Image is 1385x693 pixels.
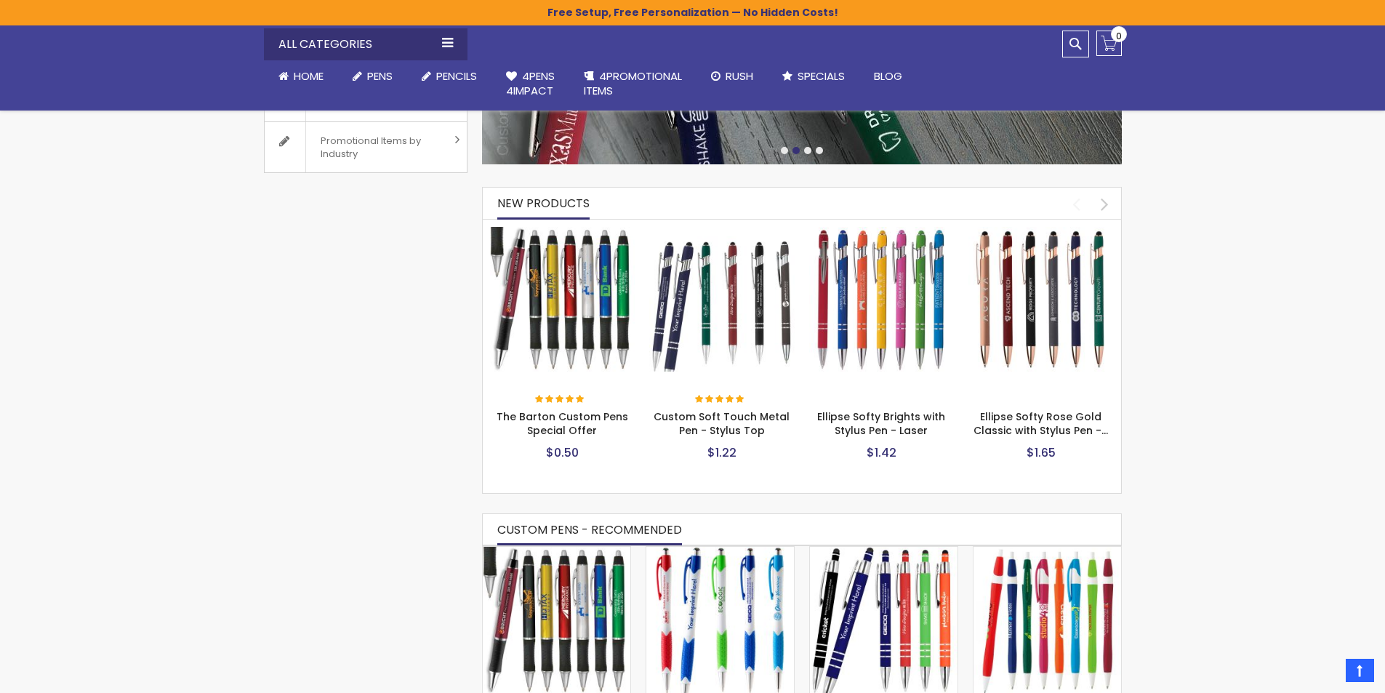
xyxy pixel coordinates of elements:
[973,546,1121,558] a: Dart Color slim Pens
[483,546,630,558] a: The Barton Custom Pens Special Offer
[1092,191,1117,217] div: next
[1116,29,1122,43] span: 0
[264,60,338,92] a: Home
[338,60,407,92] a: Pens
[490,226,635,239] a: The Barton Custom Pens Special Offer
[294,68,324,84] span: Home
[535,395,586,405] div: 100%
[436,68,477,84] span: Pencils
[407,60,491,92] a: Pencils
[726,68,753,84] span: Rush
[809,227,955,372] img: Ellipse Softy Brights with Stylus Pen - Laser
[649,226,795,239] a: Custom Soft Touch Metal Pen - Stylus Top
[491,60,569,108] a: 4Pens4impact
[1346,659,1374,682] a: Top
[810,546,958,558] a: Celeste Soft Touch Metal Pens With Stylus - Special Offer
[809,226,955,239] a: Ellipse Softy Brights with Stylus Pen - Laser
[654,409,790,438] a: Custom Soft Touch Metal Pen - Stylus Top
[973,409,1108,438] a: Ellipse Softy Rose Gold Classic with Stylus Pen -…
[1027,444,1056,461] span: $1.65
[569,60,696,108] a: 4PROMOTIONALITEMS
[497,195,590,212] span: New Products
[817,409,945,438] a: Ellipse Softy Brights with Stylus Pen - Laser
[490,227,635,372] img: The Barton Custom Pens Special Offer
[968,226,1114,239] a: Ellipse Softy Rose Gold Classic with Stylus Pen - Silver Laser
[768,60,859,92] a: Specials
[497,521,682,538] span: CUSTOM PENS - RECOMMENDED
[1096,31,1122,56] a: 0
[649,227,795,372] img: Custom Soft Touch Metal Pen - Stylus Top
[968,227,1114,372] img: Ellipse Softy Rose Gold Classic with Stylus Pen - Silver Laser
[798,68,845,84] span: Specials
[859,60,917,92] a: Blog
[506,68,555,98] span: 4Pens 4impact
[305,122,449,172] span: Promotional Items by Industry
[367,68,393,84] span: Pens
[265,122,467,172] a: Promotional Items by Industry
[546,444,579,461] span: $0.50
[695,395,746,405] div: 100%
[264,28,467,60] div: All Categories
[1064,191,1089,217] div: prev
[867,444,896,461] span: $1.42
[497,409,628,438] a: The Barton Custom Pens Special Offer
[707,444,736,461] span: $1.22
[874,68,902,84] span: Blog
[696,60,768,92] a: Rush
[646,546,794,558] a: Avenir® Custom Soft Grip Advertising Pens
[584,68,682,98] span: 4PROMOTIONAL ITEMS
